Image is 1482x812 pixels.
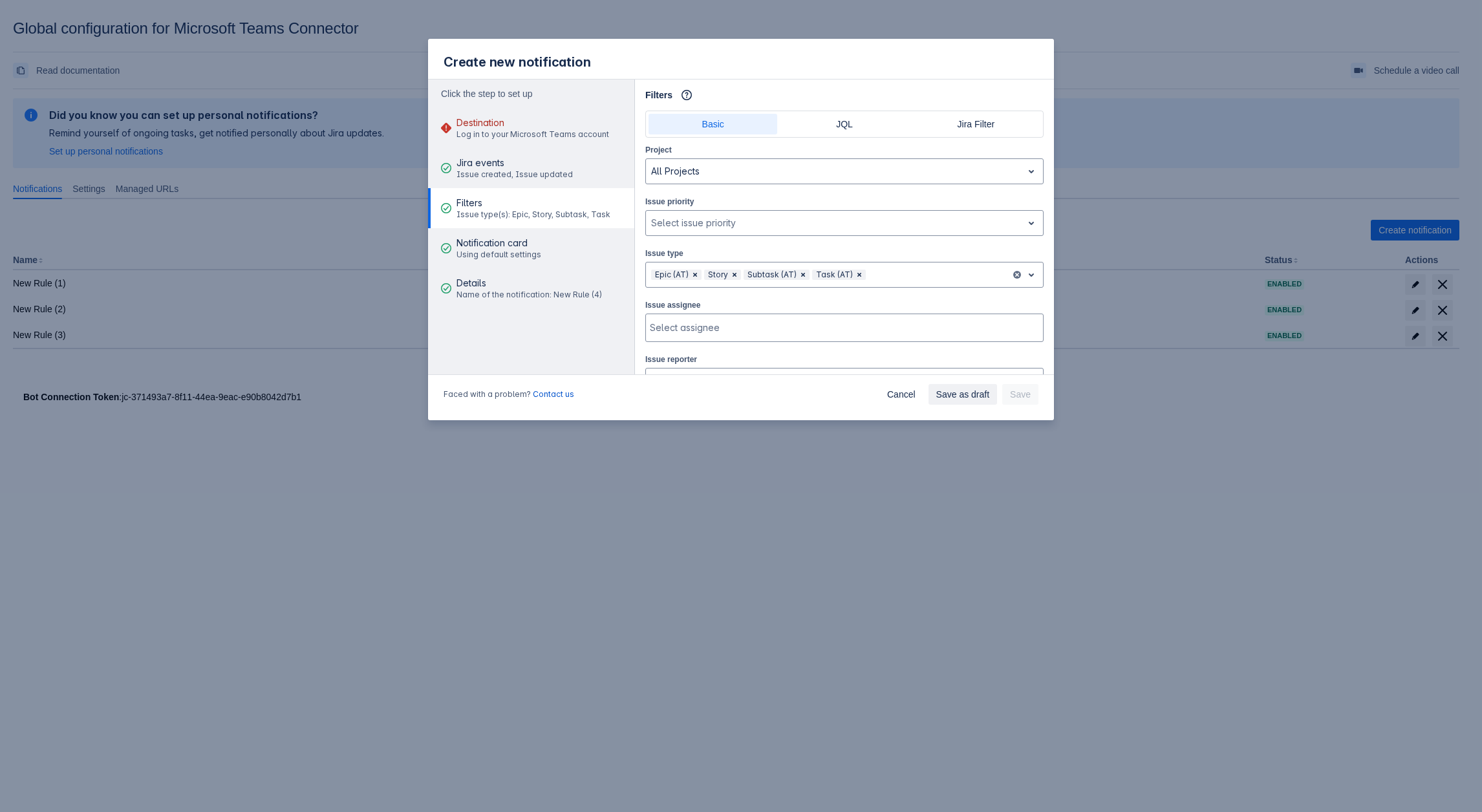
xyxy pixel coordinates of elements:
span: Name of the notification: New Rule (4) [456,290,602,300]
div: Remove Epic (AT) [689,270,702,280]
span: Using default settings [456,250,541,260]
span: good [441,243,451,253]
a: Contact us [533,389,574,399]
div: Task (AT) [812,270,853,280]
label: Issue priority [645,197,694,208]
label: Issue reporter [645,355,697,365]
div: Story [704,270,728,280]
span: Create new notification [444,54,590,70]
span: open [1024,215,1039,231]
span: Jira Filter [919,114,1033,134]
span: Destination [456,116,609,129]
button: Cancel [879,384,923,405]
span: good [441,203,451,213]
button: Save as draft [929,384,998,405]
span: Click the step to set up [441,89,533,99]
div: Remove Task (AT) [853,270,866,280]
label: Issue assignee [645,301,700,311]
span: JQL [788,114,901,134]
span: Filters [645,89,672,101]
span: Save [1010,384,1031,405]
span: error [441,123,451,133]
span: good [441,163,451,173]
div: Remove Story [728,270,741,280]
button: JQL [780,114,908,134]
span: Jira events [456,156,573,169]
label: Project [645,145,672,156]
span: Clear [729,270,740,280]
span: Clear [690,270,700,280]
span: Filters [456,197,610,209]
button: clear [1013,270,1021,280]
span: Log in to your Microsoft Teams account [456,129,609,140]
span: open [1024,267,1039,283]
span: Notification card [456,237,541,250]
span: good [441,283,451,294]
span: Save as draft [936,384,990,405]
button: Save [1002,384,1038,405]
button: Jira Filter [912,114,1040,134]
span: Basic [656,114,769,134]
div: Remove Subtask (AT) [797,270,810,280]
label: Issue type [645,249,683,259]
span: Clear [798,270,808,280]
span: Issue type(s): Epic, Story, Subtask, Task [456,209,610,220]
div: Subtask (AT) [744,270,797,280]
span: Details [456,277,602,290]
button: Basic [649,114,777,134]
span: Issue created, Issue updated [456,169,573,180]
div: Epic (AT) [651,270,689,280]
span: open [1024,164,1039,179]
span: Clear [854,270,865,280]
span: Faced with a problem? [444,389,574,400]
span: Cancel [887,384,916,405]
